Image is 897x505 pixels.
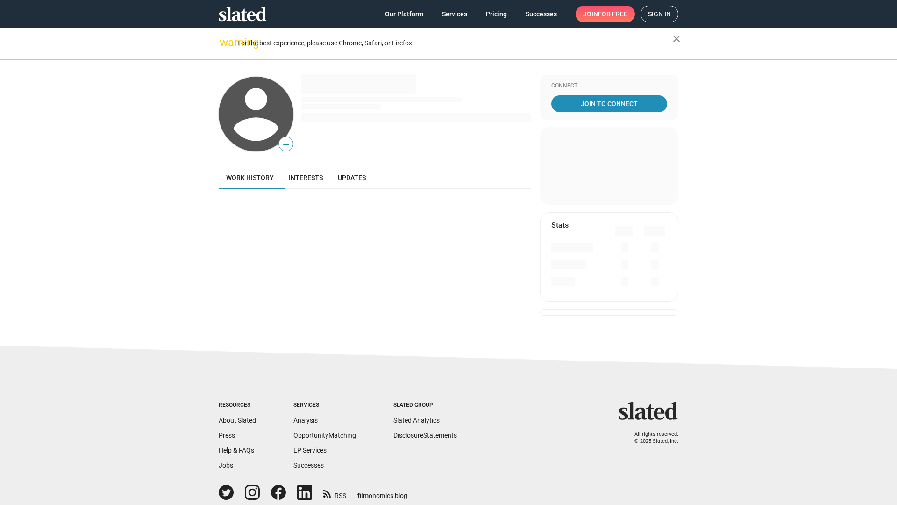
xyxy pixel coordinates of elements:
mat-icon: warning [220,37,231,48]
a: About Slated [219,417,256,424]
div: Resources [219,402,256,409]
a: OpportunityMatching [293,432,356,439]
span: film [357,492,369,499]
div: Services [293,402,356,409]
a: Help & FAQs [219,447,254,454]
a: Updates [330,166,373,189]
a: Jobs [219,462,233,469]
span: Work history [226,174,274,181]
a: Slated Analytics [393,417,440,424]
p: All rights reserved. © 2025 Slated, Inc. [625,431,678,445]
span: Pricing [486,6,507,22]
a: Successes [293,462,324,469]
span: Successes [526,6,557,22]
a: Our Platform [377,6,431,22]
a: Work history [219,166,281,189]
a: Sign in [641,6,678,22]
a: Pricing [478,6,514,22]
a: Press [219,432,235,439]
span: Interests [289,174,323,181]
mat-icon: close [671,33,682,44]
span: Our Platform [385,6,423,22]
a: Services [434,6,475,22]
a: Successes [518,6,564,22]
a: filmonomics blog [357,484,407,500]
span: Join To Connect [553,95,665,112]
div: For the best experience, please use Chrome, Safari, or Firefox. [237,37,673,50]
mat-card-title: Stats [551,220,569,230]
a: Analysis [293,417,318,424]
a: Interests [281,166,330,189]
a: DisclosureStatements [393,432,457,439]
a: Joinfor free [576,6,635,22]
span: Services [442,6,467,22]
div: Slated Group [393,402,457,409]
div: Connect [551,82,667,90]
span: — [279,138,293,151]
a: Join To Connect [551,95,667,112]
a: RSS [323,486,346,500]
span: Join [583,6,627,22]
span: Sign in [648,6,671,22]
span: for free [598,6,627,22]
a: EP Services [293,447,327,454]
span: Updates [338,174,366,181]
